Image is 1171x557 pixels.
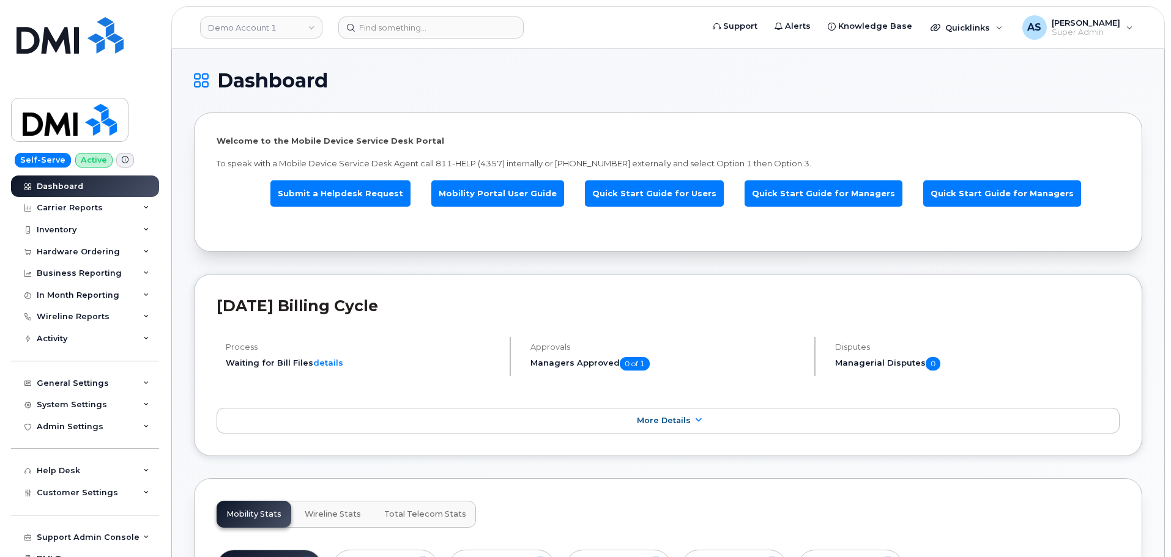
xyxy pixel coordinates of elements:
h4: Process [226,342,499,352]
span: More Details [637,416,691,425]
span: Total Telecom Stats [384,509,466,519]
span: 0 of 1 [620,357,650,371]
h4: Approvals [530,342,804,352]
li: Waiting for Bill Files [226,357,499,369]
span: Dashboard [217,72,328,90]
a: details [313,358,343,367]
p: Welcome to the Mobile Device Service Desk Portal [217,135,1120,147]
a: Quick Start Guide for Managers [923,180,1081,207]
a: Submit a Helpdesk Request [270,180,411,207]
span: 0 [926,357,940,371]
p: To speak with a Mobile Device Service Desk Agent call 811-HELP (4357) internally or [PHONE_NUMBER... [217,158,1120,169]
h5: Managers Approved [530,357,804,371]
a: Mobility Portal User Guide [431,180,564,207]
a: Quick Start Guide for Managers [745,180,902,207]
h2: [DATE] Billing Cycle [217,297,1120,315]
h5: Managerial Disputes [835,357,1120,371]
span: Wireline Stats [305,509,361,519]
h4: Disputes [835,342,1120,352]
a: Quick Start Guide for Users [585,180,724,207]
